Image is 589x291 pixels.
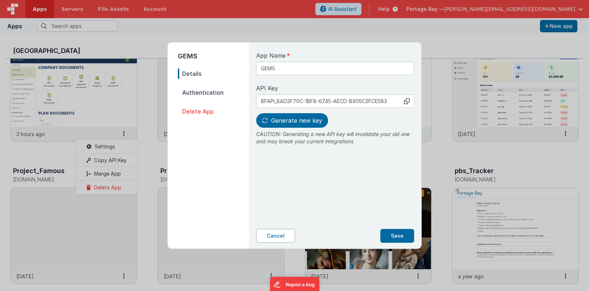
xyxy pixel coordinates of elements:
span: App Name [256,51,286,60]
span: API Key [256,84,278,93]
span: Generate new key [271,117,322,124]
span: Delete App [178,106,249,116]
button: Generate new key [256,113,328,128]
p: CAUTION: Generating a new API key will invalidate your old one and may break your current integra... [256,131,414,145]
button: Cancel [256,229,295,243]
input: No API key generated [256,94,414,108]
h2: GEMS [178,51,249,61]
span: Authentication [178,87,249,98]
button: Save [380,229,414,243]
span: Details [178,69,249,79]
